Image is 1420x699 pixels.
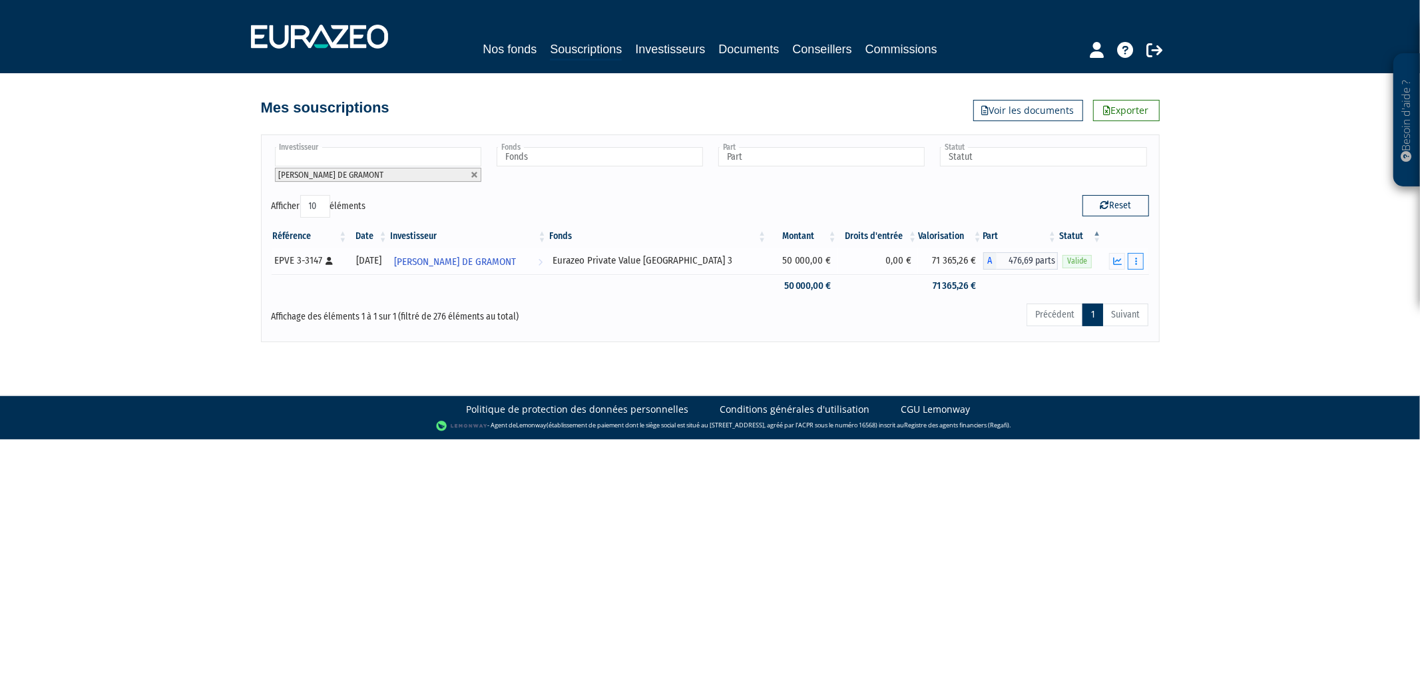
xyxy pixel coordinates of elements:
[272,225,349,248] th: Référence : activer pour trier la colonne par ordre croissant
[1082,195,1149,216] button: Reset
[719,40,780,59] a: Documents
[904,421,1009,429] a: Registre des agents financiers (Regafi)
[483,40,537,59] a: Nos fonds
[918,274,983,298] td: 71 365,26 €
[275,254,344,268] div: EPVE 3-3147
[436,419,487,433] img: logo-lemonway.png
[394,250,516,274] span: [PERSON_NAME] DE GRAMONT
[553,254,764,268] div: Eurazeo Private Value [GEOGRAPHIC_DATA] 3
[13,419,1407,433] div: - Agent de (établissement de paiement dont le siège social est situé au [STREET_ADDRESS], agréé p...
[838,225,919,248] th: Droits d'entrée: activer pour trier la colonne par ordre croissant
[983,252,997,270] span: A
[1093,100,1160,121] a: Exporter
[1399,61,1415,180] p: Besoin d'aide ?
[838,248,919,274] td: 0,00 €
[768,248,838,274] td: 50 000,00 €
[983,225,1058,248] th: Part: activer pour trier la colonne par ordre croissant
[467,403,689,416] a: Politique de protection des données personnelles
[348,225,388,248] th: Date: activer pour trier la colonne par ordre croissant
[720,403,870,416] a: Conditions générales d'utilisation
[516,421,547,429] a: Lemonway
[261,100,389,116] h4: Mes souscriptions
[353,254,383,268] div: [DATE]
[272,195,366,218] label: Afficher éléments
[538,250,543,274] i: Voir l'investisseur
[1082,304,1103,326] a: 1
[983,252,1058,270] div: A - Eurazeo Private Value Europe 3
[997,252,1058,270] span: 476,69 parts
[1058,225,1102,248] th: Statut : activer pour trier la colonne par ordre d&eacute;croissant
[918,248,983,274] td: 71 365,26 €
[300,195,330,218] select: Afficheréléments
[1063,255,1092,268] span: Valide
[793,40,852,59] a: Conseillers
[548,225,768,248] th: Fonds: activer pour trier la colonne par ordre croissant
[918,225,983,248] th: Valorisation: activer pour trier la colonne par ordre croissant
[768,274,838,298] td: 50 000,00 €
[768,225,838,248] th: Montant: activer pour trier la colonne par ordre croissant
[279,170,384,180] span: [PERSON_NAME] DE GRAMONT
[973,100,1083,121] a: Voir les documents
[251,25,388,49] img: 1732889491-logotype_eurazeo_blanc_rvb.png
[389,248,548,274] a: [PERSON_NAME] DE GRAMONT
[901,403,971,416] a: CGU Lemonway
[550,40,622,61] a: Souscriptions
[635,40,705,59] a: Investisseurs
[865,40,937,59] a: Commissions
[326,257,334,265] i: [Français] Personne physique
[272,302,626,324] div: Affichage des éléments 1 à 1 sur 1 (filtré de 276 éléments au total)
[389,225,548,248] th: Investisseur: activer pour trier la colonne par ordre croissant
